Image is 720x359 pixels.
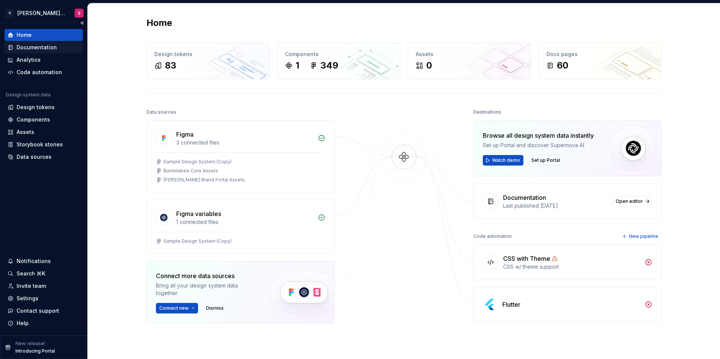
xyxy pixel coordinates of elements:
div: Bumblebee Core Assets [163,168,218,174]
div: Home [17,31,32,39]
div: 1 connected files [176,218,313,226]
div: Sample Design System (Copy) [163,159,232,165]
div: Figma variables [176,209,221,218]
a: Assets0 [408,43,531,79]
a: Invite team [5,280,83,292]
div: Search ⌘K [17,270,45,277]
div: Code automation [17,68,62,76]
button: New pipeline [619,231,662,242]
div: Last published [DATE] [503,202,608,210]
a: Assets [5,126,83,138]
a: Code automation [5,66,83,78]
div: Sample Design System (Copy) [163,238,232,244]
a: Open editor [612,196,652,207]
a: Docs pages60 [538,43,662,79]
a: Components [5,114,83,126]
div: Design system data [6,92,50,98]
button: Contact support [5,305,83,317]
div: Settings [17,295,38,302]
div: Invite team [17,282,46,290]
p: New release! [15,341,45,347]
div: CSS with Theme [503,254,550,263]
div: Assets [416,50,523,58]
span: Watch demo [492,157,520,163]
a: Home [5,29,83,41]
div: Storybook stories [17,141,63,148]
div: 60 [557,59,568,71]
div: CSS w/ theme support [503,263,640,271]
button: Watch demo [483,155,523,166]
div: V [5,9,14,18]
div: Assets [17,128,34,136]
a: Design tokens83 [146,43,270,79]
span: Open editor [616,198,643,204]
div: Docs pages [546,50,654,58]
a: Figma3 connected filesSample Design System (Copy)Bumblebee Core Assets[PERSON_NAME] Brand Portal ... [146,120,335,192]
button: Help [5,317,83,329]
a: Design tokens [5,101,83,113]
div: Notifications [17,257,51,265]
span: Dismiss [206,305,224,311]
div: [PERSON_NAME] Brand Portal Assets [163,177,245,183]
button: Notifications [5,255,83,267]
div: Analytics [17,56,41,64]
div: 1 [296,59,299,71]
button: Search ⌘K [5,268,83,280]
div: 0 [426,59,432,71]
div: Browse all design system data instantly [483,131,594,140]
div: Documentation [17,44,57,51]
a: Storybook stories [5,138,83,151]
button: Set up Portal [528,155,563,166]
button: Dismiss [203,303,227,313]
p: Introducing Portal [15,348,55,354]
button: Collapse sidebar [77,18,87,28]
span: Connect new [159,305,189,311]
button: V[PERSON_NAME] Brand PortalS [2,5,86,21]
a: Data sources [5,151,83,163]
div: Contact support [17,307,59,315]
div: Components [17,116,50,123]
div: Set up Portal and discover Supernova AI. [483,141,594,149]
div: Design tokens [17,103,55,111]
div: 83 [165,59,176,71]
div: Design tokens [154,50,262,58]
div: Connect more data sources [156,271,258,280]
a: Figma variables1 connected filesSample Design System (Copy) [146,200,335,254]
div: Components [285,50,392,58]
span: New pipeline [629,233,658,239]
div: Data sources [17,153,52,161]
div: S [78,10,81,16]
span: Set up Portal [531,157,560,163]
div: Code automation [473,231,512,242]
div: 3 connected files [176,139,313,146]
a: Documentation [5,41,83,53]
div: Help [17,319,29,327]
h2: Home [146,17,172,29]
button: Connect new [156,303,198,313]
div: [PERSON_NAME] Brand Portal [17,9,66,17]
div: Flutter [502,300,520,309]
div: Figma [176,130,194,139]
a: Analytics [5,54,83,66]
div: Documentation [503,193,546,202]
div: Data sources [146,107,176,117]
div: Destinations [473,107,501,117]
div: 349 [320,59,338,71]
a: Components1349 [277,43,400,79]
div: Bring all your design system data together. [156,282,258,297]
a: Settings [5,292,83,304]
